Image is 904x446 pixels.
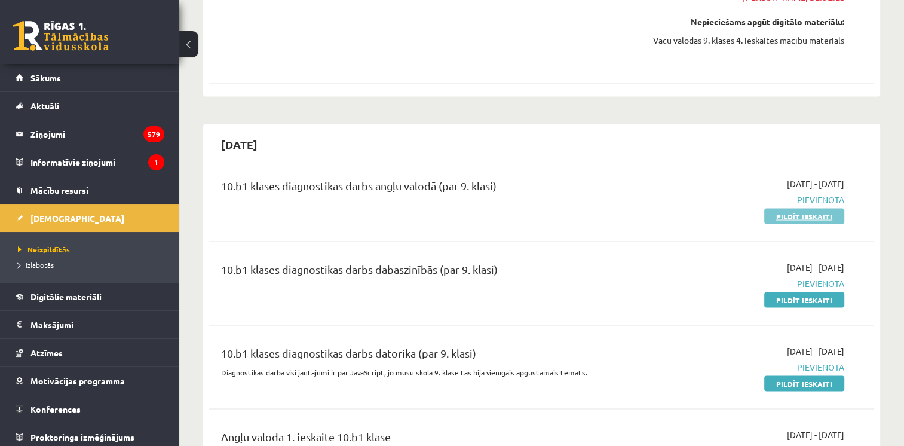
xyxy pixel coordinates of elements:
[18,259,167,270] a: Izlabotās
[764,292,844,307] a: Pildīt ieskaiti
[648,193,844,206] span: Pievienota
[16,395,164,423] a: Konferences
[16,283,164,310] a: Digitālie materiāli
[648,34,844,47] div: Vācu valodas 9. klases 4. ieskaites mācību materiāls
[221,366,630,377] p: Diagnostikas darbā visi jautājumi ir par JavaScript, jo mūsu skolā 9. klasē tas bija vienīgais ap...
[30,185,88,195] span: Mācību resursi
[18,245,70,254] span: Neizpildītās
[30,375,125,386] span: Motivācijas programma
[30,213,124,224] span: [DEMOGRAPHIC_DATA]
[30,404,81,414] span: Konferences
[30,100,59,111] span: Aktuāli
[30,120,164,148] legend: Ziņojumi
[13,21,109,51] a: Rīgas 1. Tālmācības vidusskola
[16,120,164,148] a: Ziņojumi579
[764,375,844,391] a: Pildīt ieskaiti
[30,72,61,83] span: Sākums
[16,339,164,366] a: Atzīmes
[221,344,630,366] div: 10.b1 klases diagnostikas darbs datorikā (par 9. klasi)
[16,148,164,176] a: Informatīvie ziņojumi1
[787,344,844,357] span: [DATE] - [DATE]
[787,261,844,273] span: [DATE] - [DATE]
[16,64,164,91] a: Sākums
[221,261,630,283] div: 10.b1 klases diagnostikas darbs dabaszinībās (par 9. klasi)
[648,16,844,28] div: Nepieciešams apgūt digitālo materiālu:
[143,126,164,142] i: 579
[16,204,164,232] a: [DEMOGRAPHIC_DATA]
[18,244,167,255] a: Neizpildītās
[648,277,844,289] span: Pievienota
[30,347,63,358] span: Atzīmes
[221,177,630,199] div: 10.b1 klases diagnostikas darbs angļu valodā (par 9. klasi)
[764,208,844,224] a: Pildīt ieskaiti
[30,291,102,302] span: Digitālie materiāli
[16,176,164,204] a: Mācību resursi
[30,432,134,442] span: Proktoringa izmēģinājums
[16,367,164,395] a: Motivācijas programma
[787,177,844,190] span: [DATE] - [DATE]
[787,428,844,441] span: [DATE] - [DATE]
[30,311,164,338] legend: Maksājumi
[209,130,269,158] h2: [DATE]
[16,92,164,120] a: Aktuāli
[16,311,164,338] a: Maksājumi
[30,148,164,176] legend: Informatīvie ziņojumi
[148,154,164,170] i: 1
[18,260,54,270] span: Izlabotās
[648,361,844,373] span: Pievienota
